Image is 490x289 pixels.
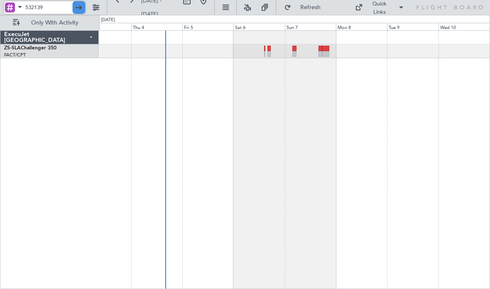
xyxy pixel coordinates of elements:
div: Sat 6 [233,23,284,30]
div: Thu 4 [131,23,182,30]
div: Wed 3 [80,23,131,30]
div: Wed 10 [439,23,490,30]
a: FACT/CPT [4,52,26,58]
button: Refresh [280,1,330,14]
div: Fri 5 [182,23,233,30]
button: Only With Activity [9,16,90,29]
span: Only With Activity [22,20,88,26]
input: Trip Number [25,1,73,14]
button: Quick Links [351,1,408,14]
span: ZS-SLA [4,46,21,51]
div: [DATE] [101,17,115,24]
div: Tue 9 [387,23,438,30]
a: ZS-SLAChallenger 350 [4,46,56,51]
div: Mon 8 [336,23,387,30]
span: Refresh [293,5,328,10]
div: Sun 7 [285,23,336,30]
